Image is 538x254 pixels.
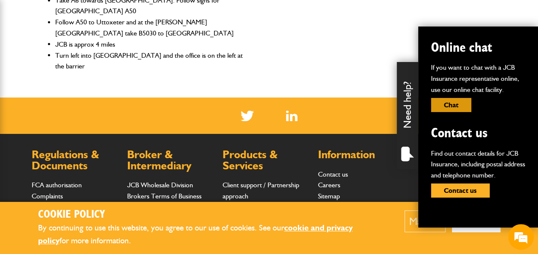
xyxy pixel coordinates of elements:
[139,74,157,79] em: Just now
[38,223,353,246] a: cookie and privacy policy
[223,180,299,200] a: Client support / Partnership approach
[318,170,348,178] a: Contact us
[431,148,525,181] p: Find out contact details for JCB Insurance, including postal address and telephone number.
[55,17,246,38] li: Follow A50 to Uttoxeter and at the [PERSON_NAME][GEOGRAPHIC_DATA] take B5030 to [GEOGRAPHIC_DATA]
[32,192,63,200] a: Complaints
[241,110,254,121] img: Twitter
[286,110,297,121] img: Linked In
[32,180,82,189] a: FCA authorisation
[38,208,378,222] h2: Cookie Policy
[431,183,490,198] button: Contact us
[32,149,119,171] h2: Regulations & Documents
[431,125,525,141] h2: Contact us
[397,62,418,169] div: Need help?
[431,39,525,56] h2: Online chat
[55,38,246,50] li: JCB is approx 4 miles
[42,70,123,81] span: JCB Insurance
[127,149,214,171] h2: Broker & Intermediary
[127,180,193,189] a: JCB Wholesale Division
[38,40,137,52] div: Conversation(s)
[42,81,150,91] p: Hi, welcome to JCB Insurance, how may I help you?
[286,110,297,121] a: LinkedIn
[38,222,378,248] p: By continuing to use this website, you agree to our use of cookies. See our for more information.
[431,62,525,95] p: If you want to chat with a JCB Insurance representative online, use our online chat facility.
[55,50,246,71] li: Turn left into [GEOGRAPHIC_DATA] and the office is on the left at the barrier
[431,98,471,112] button: Chat
[223,149,309,171] h2: Products & Services
[318,180,340,189] a: Careers
[140,4,161,25] div: Minimize live chat window
[13,74,34,86] img: d_20077148190_operators_62643000001515001
[127,192,202,200] a: Brokers Terms of Business
[318,192,340,200] a: Sitemap
[404,210,446,232] button: Manage
[318,149,405,160] h2: Information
